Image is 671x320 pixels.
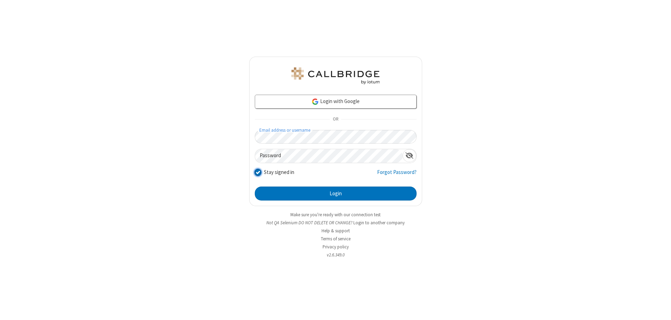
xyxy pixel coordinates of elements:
img: google-icon.png [311,98,319,106]
a: Forgot Password? [377,168,417,182]
a: Help & support [322,228,350,234]
input: Password [255,149,403,163]
a: Login with Google [255,95,417,109]
a: Make sure you're ready with our connection test [290,212,381,218]
label: Stay signed in [264,168,294,176]
img: QA Selenium DO NOT DELETE OR CHANGE [290,67,381,84]
a: Privacy policy [323,244,349,250]
li: v2.6.349.0 [249,252,422,258]
div: Show password [403,149,416,162]
span: OR [330,115,341,124]
button: Login to another company [353,219,405,226]
button: Login [255,187,417,201]
a: Terms of service [321,236,351,242]
input: Email address or username [255,130,417,144]
li: Not QA Selenium DO NOT DELETE OR CHANGE? [249,219,422,226]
